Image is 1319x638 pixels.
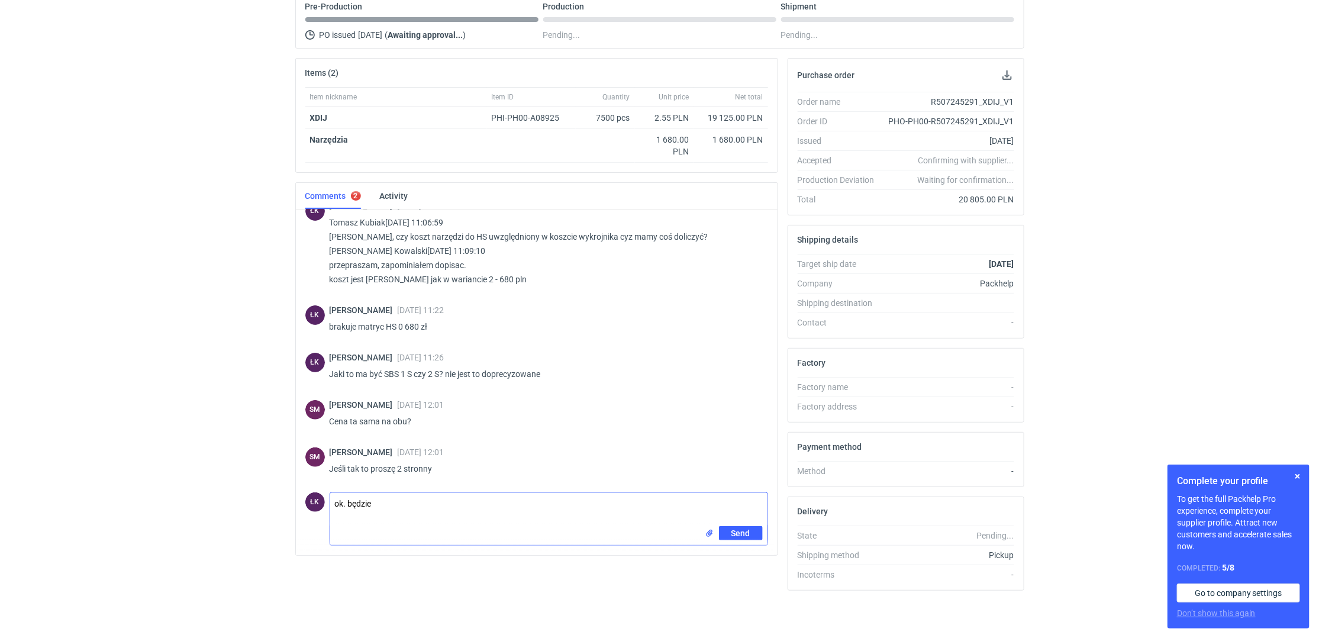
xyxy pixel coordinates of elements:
figcaption: SM [305,447,325,467]
span: Unit price [659,92,689,102]
a: Go to company settings [1177,584,1300,602]
div: Factory address [798,401,884,413]
div: Completed: [1177,562,1300,574]
div: 19 125.00 PLN [699,112,763,124]
p: Jeśli tak to proszę 2 stronny [330,462,759,476]
span: ( [385,30,388,40]
button: Send [719,526,763,540]
div: - [884,317,1014,328]
div: Target ship date [798,258,884,270]
span: [DATE] 12:01 [398,447,444,457]
div: Contact [798,317,884,328]
div: Łukasz Kowalski [305,305,325,325]
span: [DATE] [359,28,383,42]
a: Activity [380,183,408,209]
div: Issued [798,135,884,147]
div: PHI-PH00-A08925 [492,112,571,124]
div: PO issued [305,28,538,42]
div: Łukasz Kowalski [305,201,325,221]
span: [PERSON_NAME] [330,400,398,410]
div: PHO-PH00-R507245291_XDIJ_V1 [884,115,1014,127]
div: Accepted [798,154,884,166]
strong: Awaiting approval... [388,30,463,40]
div: - [884,381,1014,393]
strong: Narzędzia [310,135,349,144]
h2: Factory [798,358,826,368]
h2: Purchase order [798,70,855,80]
div: Pending... [781,28,1014,42]
em: Pending... [976,531,1014,540]
p: Production [543,2,585,11]
button: Don’t show this again [1177,607,1256,619]
span: Send [731,529,750,537]
figcaption: ŁK [305,492,325,512]
em: Confirming with supplier... [918,156,1014,165]
p: Shipment [781,2,817,11]
div: Company [798,278,884,289]
strong: [DATE] [989,259,1014,269]
div: Factory name [798,381,884,393]
span: [DATE] 11:22 [398,305,444,315]
h2: Items (2) [305,68,339,78]
a: XDIJ [310,113,328,123]
span: Pending... [543,28,581,42]
div: 2 [354,192,358,200]
figcaption: ŁK [305,305,325,325]
em: Waiting for confirmation... [917,174,1014,186]
figcaption: ŁK [305,353,325,372]
div: Sebastian Markut [305,447,325,467]
div: 1 680.00 PLN [699,134,763,146]
p: Jaki to ma być SBS 1 S czy 2 S? nie jest to doprecyzowane [330,367,759,381]
span: [PERSON_NAME] [330,305,398,315]
div: - [884,569,1014,581]
div: Łukasz Kowalski [305,353,325,372]
span: [PERSON_NAME] [330,447,398,457]
div: Pickup [884,549,1014,561]
div: Production Deviation [798,174,884,186]
div: [DATE] [884,135,1014,147]
a: Comments2 [305,183,361,209]
p: Cena ta sama na obu? [330,414,759,428]
span: [DATE] 11:26 [398,353,444,362]
h1: Complete your profile [1177,474,1300,488]
textarea: ok. będzie [330,493,767,526]
div: Total [798,194,884,205]
p: brakuje matryc HS 0 680 zł [330,320,759,334]
figcaption: ŁK [305,201,325,221]
div: R507245291_XDIJ_V1 [884,96,1014,108]
div: Order ID [798,115,884,127]
span: [DATE] 12:01 [398,400,444,410]
button: Download PO [1000,68,1014,82]
span: ) [463,30,466,40]
div: 20 805.00 PLN [884,194,1014,205]
div: Method [798,465,884,477]
span: Item ID [492,92,514,102]
p: Tomasz Kubiak[DATE] 11:06:59 [PERSON_NAME], czy koszt narzędzi do HS uwzględniony w koszcie wykro... [330,215,759,286]
h2: Payment method [798,442,862,452]
div: Order name [798,96,884,108]
div: - [884,401,1014,413]
div: Packhelp [884,278,1014,289]
span: Item nickname [310,92,357,102]
p: To get the full Packhelp Pro experience, complete your supplier profile. Attract new customers an... [1177,493,1300,552]
div: Shipping destination [798,297,884,309]
span: Quantity [603,92,630,102]
div: State [798,530,884,542]
span: [PERSON_NAME] [330,353,398,362]
div: Incoterms [798,569,884,581]
h2: Shipping details [798,235,859,244]
div: Łukasz Kowalski [305,492,325,512]
h2: Delivery [798,507,828,516]
div: 2.55 PLN [640,112,689,124]
p: Pre-Production [305,2,363,11]
div: - [884,465,1014,477]
button: Skip for now [1291,469,1305,484]
span: Net total [736,92,763,102]
div: Shipping method [798,549,884,561]
figcaption: SM [305,400,325,420]
div: 7500 pcs [576,107,635,129]
div: Sebastian Markut [305,400,325,420]
div: 1 680.00 PLN [640,134,689,157]
strong: 5 / 8 [1222,563,1234,572]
